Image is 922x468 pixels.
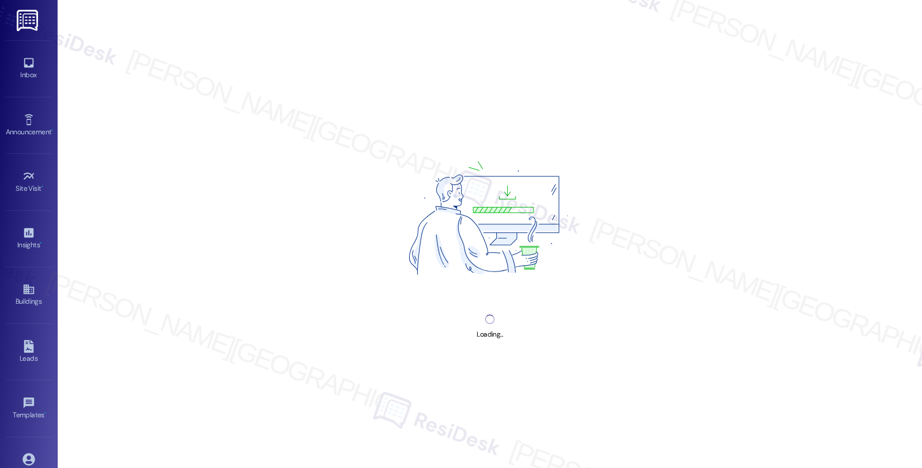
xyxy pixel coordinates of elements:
[6,337,52,368] a: Leads
[6,280,52,311] a: Buildings
[477,329,502,341] div: Loading...
[6,53,52,84] a: Inbox
[6,223,52,254] a: Insights •
[17,10,40,31] img: ResiDesk Logo
[44,409,46,417] span: •
[6,167,52,198] a: Site Visit •
[6,393,52,424] a: Templates •
[41,183,43,191] span: •
[40,239,41,247] span: •
[51,126,53,134] span: •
